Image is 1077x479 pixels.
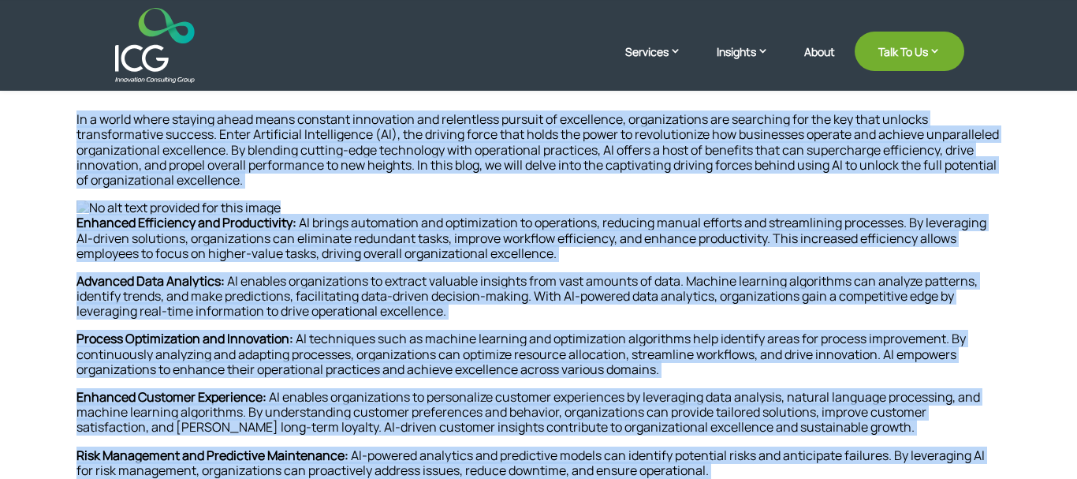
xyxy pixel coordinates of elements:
[76,200,281,215] img: No alt text provided for this image
[76,390,1001,448] p: AI enables organizations to personalize customer experiences by leveraging data analysis, natural...
[76,447,348,464] strong: Risk Management and Predictive Maintenance:
[814,309,1077,479] iframe: Chat Widget
[717,43,784,83] a: Insights
[804,46,835,83] a: About
[76,215,1001,274] p: AI brings automation and optimization to operations, reducing manual efforts and streamlining pro...
[855,32,964,71] a: Talk To Us
[76,274,1001,332] p: AI enables organizations to extract valuable insights from vast amounts of data. Machine learning...
[115,8,195,83] img: ICG
[76,388,266,406] strong: Enhanced Customer Experience:
[625,43,697,83] a: Services
[76,331,1001,390] p: AI techniques such as machine learning and optimization algorithms help identify areas for proces...
[76,112,1001,200] p: In a world where staying ahead means constant innovation and relentless pursuit of excellence, or...
[76,272,225,290] strong: Advanced Data Analytics:
[76,330,293,347] strong: Process Optimization and Innovation:
[76,214,296,231] strong: Enhanced Efficiency and Productivity:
